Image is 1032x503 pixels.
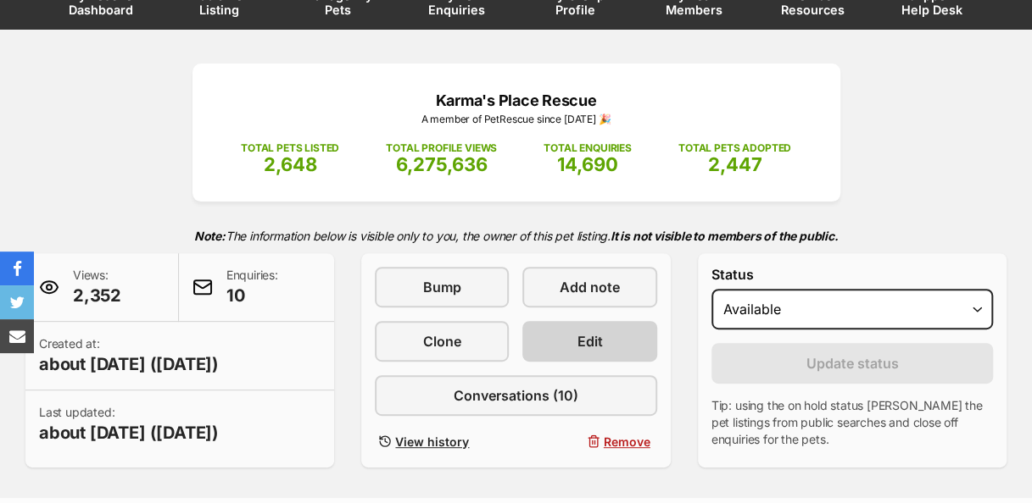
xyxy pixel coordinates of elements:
[375,375,656,416] a: Conversations (10)
[711,397,993,448] p: Tip: using the on hold status [PERSON_NAME] the pet listings from public searches and close off e...
[396,153,488,175] span: 6,275,636
[73,284,121,307] span: 2,352
[73,267,121,307] p: Views:
[557,153,618,175] span: 14,690
[226,267,278,307] p: Enquiries:
[711,343,993,384] button: Update status
[39,352,219,376] span: about [DATE] ([DATE])
[218,89,815,112] p: Karma's Place Rescue
[39,335,219,376] p: Created at:
[711,267,993,282] label: Status
[264,153,317,175] span: 2,648
[395,433,469,450] span: View history
[423,331,461,351] span: Clone
[560,277,620,297] span: Add note
[678,141,791,156] p: TOTAL PETS ADOPTED
[375,321,509,362] a: Clone
[806,353,898,373] span: Update status
[194,229,226,243] strong: Note:
[241,141,339,156] p: TOTAL PETS LISTED
[707,153,761,175] span: 2,447
[386,141,497,156] p: TOTAL PROFILE VIEWS
[454,385,578,406] span: Conversations (10)
[25,218,1007,253] p: The information below is visible only to you, the owner of this pet listing.
[375,429,509,454] a: View history
[39,404,219,445] p: Last updated:
[423,277,461,297] span: Bump
[604,433,650,450] span: Remove
[522,321,656,362] a: Edit
[522,429,656,454] button: Remove
[544,141,631,156] p: TOTAL ENQUIRIES
[226,284,278,307] span: 10
[522,267,656,307] a: Add note
[218,112,815,127] p: A member of PetRescue since [DATE] 🎉
[577,331,603,351] span: Edit
[611,229,839,243] strong: It is not visible to members of the public.
[375,267,509,307] a: Bump
[39,421,219,445] span: about [DATE] ([DATE])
